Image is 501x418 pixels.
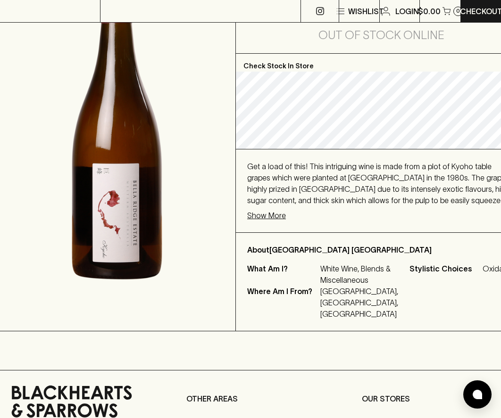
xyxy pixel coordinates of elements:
[320,286,398,320] p: [GEOGRAPHIC_DATA], [GEOGRAPHIC_DATA], [GEOGRAPHIC_DATA]
[318,28,444,43] h5: Out of Stock Online
[247,263,318,286] p: What Am I?
[186,393,314,404] p: OTHER AREAS
[100,6,109,17] p: ⠀
[247,286,318,320] p: Where Am I From?
[409,263,480,274] span: Stylistic Choices
[320,263,398,286] p: White Wine, Blends & Miscellaneous
[456,8,460,14] p: 0
[395,6,419,17] p: Login
[348,6,384,17] p: Wishlist
[362,393,490,404] p: OUR STORES
[247,210,286,221] p: Show More
[473,390,482,399] img: bubble-icon
[418,6,441,17] p: $0.00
